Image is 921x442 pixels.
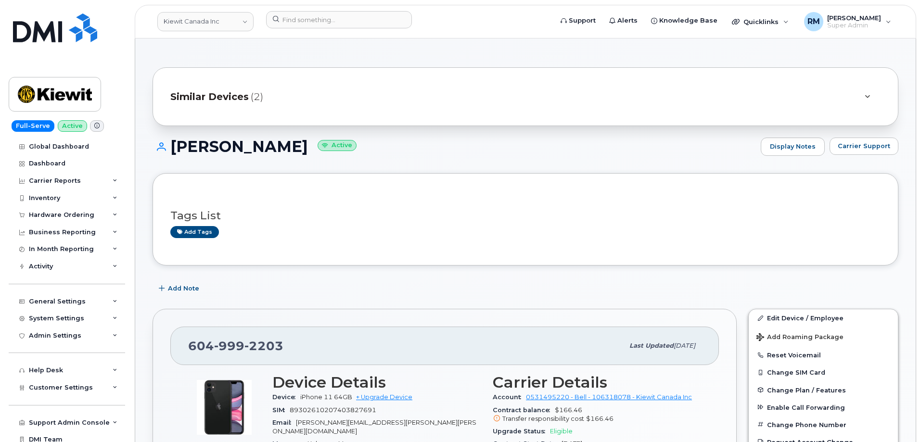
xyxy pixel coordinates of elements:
[244,339,283,353] span: 2203
[493,406,555,414] span: Contract balance
[586,415,614,422] span: $166.46
[272,374,481,391] h3: Device Details
[300,393,352,401] span: iPhone 11 64GB
[749,364,898,381] button: Change SIM Card
[170,90,249,104] span: Similar Devices
[188,339,283,353] span: 604
[168,284,199,293] span: Add Note
[749,327,898,346] button: Add Roaming Package
[767,404,845,411] span: Enable Call Forwarding
[290,406,376,414] span: 89302610207403827691
[761,138,825,156] a: Display Notes
[493,406,702,424] span: $166.46
[272,419,476,435] span: [PERSON_NAME][EMAIL_ADDRESS][PERSON_NAME][PERSON_NAME][DOMAIN_NAME]
[838,141,890,151] span: Carrier Support
[318,140,357,151] small: Active
[272,406,290,414] span: SIM
[356,393,412,401] a: + Upgrade Device
[493,393,526,401] span: Account
[493,428,550,435] span: Upgrade Status
[170,210,881,222] h3: Tags List
[550,428,573,435] span: Eligible
[756,333,844,342] span: Add Roaming Package
[749,416,898,433] button: Change Phone Number
[251,90,263,104] span: (2)
[749,399,898,416] button: Enable Call Forwarding
[674,342,695,349] span: [DATE]
[749,381,898,399] button: Change Plan / Features
[170,226,219,238] a: Add tags
[879,400,914,435] iframe: Messenger Launcher
[749,346,898,364] button: Reset Voicemail
[526,393,692,401] a: 0531495220 - Bell - 106318078 - Kiewit Canada Inc
[272,419,296,426] span: Email
[749,309,898,327] a: Edit Device / Employee
[493,374,702,391] h3: Carrier Details
[195,379,253,436] img: iPhone_11.jpg
[272,393,300,401] span: Device
[153,280,207,297] button: Add Note
[502,415,584,422] span: Transfer responsibility cost
[153,138,756,155] h1: [PERSON_NAME]
[214,339,244,353] span: 999
[767,386,846,393] span: Change Plan / Features
[629,342,674,349] span: Last updated
[830,138,898,155] button: Carrier Support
